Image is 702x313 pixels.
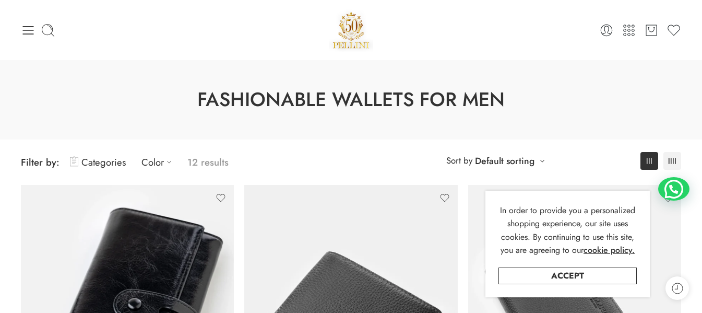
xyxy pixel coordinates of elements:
a: Default sorting [475,154,534,168]
a: Categories [70,150,126,175]
a: Wishlist [667,23,681,38]
span: Sort by [446,152,472,169]
a: cookie policy. [584,244,635,257]
a: Color [141,150,177,175]
a: Pellini - [329,8,374,52]
span: Filter by: [21,155,60,169]
a: Accept [498,268,637,284]
h1: Fashionable Wallets for Men [26,86,676,113]
span: In order to provide you a personalized shopping experience, our site uses cookies. By continuing ... [500,204,635,257]
a: Cart [644,23,659,38]
a: Login / Register [599,23,614,38]
p: 12 results [187,150,229,175]
img: Pellini [329,8,374,52]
